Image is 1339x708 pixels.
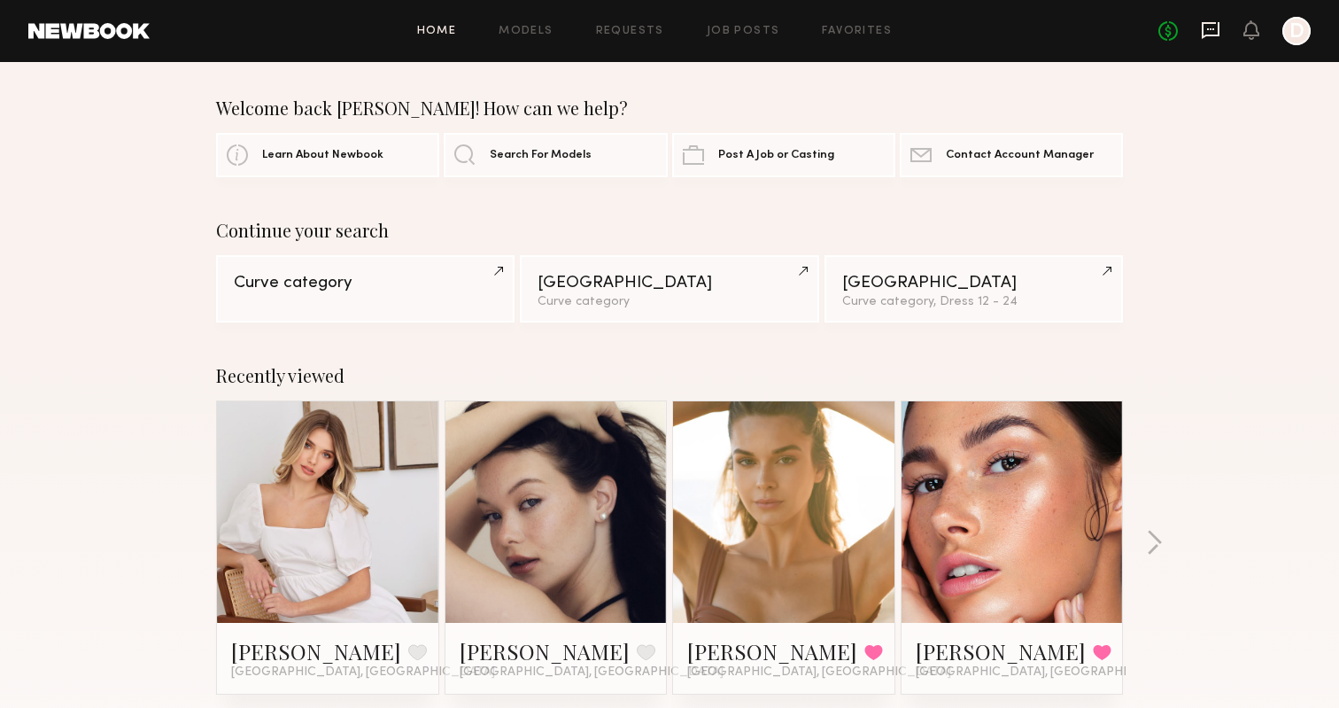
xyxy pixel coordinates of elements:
a: Post A Job or Casting [672,133,895,177]
a: Models [499,26,553,37]
a: Contact Account Manager [900,133,1123,177]
span: [GEOGRAPHIC_DATA], [GEOGRAPHIC_DATA] [916,665,1180,680]
a: [GEOGRAPHIC_DATA]Curve category, Dress 12 - 24 [824,255,1123,323]
a: Search For Models [444,133,667,177]
span: [GEOGRAPHIC_DATA], [GEOGRAPHIC_DATA] [687,665,951,680]
span: Learn About Newbook [262,150,383,161]
div: Curve category [234,275,497,292]
div: [GEOGRAPHIC_DATA] [538,275,801,292]
a: Job Posts [707,26,780,37]
span: Contact Account Manager [946,150,1094,161]
a: [PERSON_NAME] [687,637,857,665]
div: [GEOGRAPHIC_DATA] [842,275,1105,292]
a: Requests [596,26,664,37]
span: [GEOGRAPHIC_DATA], [GEOGRAPHIC_DATA] [460,665,724,680]
span: Search For Models [490,150,592,161]
a: Favorites [822,26,892,37]
div: Curve category [538,296,801,308]
span: [GEOGRAPHIC_DATA], [GEOGRAPHIC_DATA] [231,665,495,680]
a: Learn About Newbook [216,133,439,177]
a: D [1282,17,1311,45]
div: Recently viewed [216,365,1123,386]
a: [PERSON_NAME] [231,637,401,665]
div: Welcome back [PERSON_NAME]! How can we help? [216,97,1123,119]
span: Post A Job or Casting [718,150,834,161]
a: [PERSON_NAME] [916,637,1086,665]
a: [GEOGRAPHIC_DATA]Curve category [520,255,818,323]
a: [PERSON_NAME] [460,637,630,665]
div: Curve category, Dress 12 - 24 [842,296,1105,308]
a: Curve category [216,255,515,323]
a: Home [417,26,457,37]
div: Continue your search [216,220,1123,241]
